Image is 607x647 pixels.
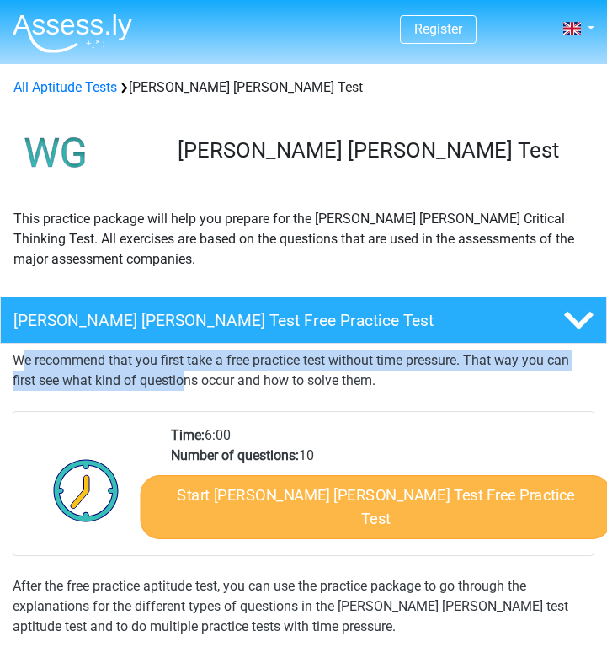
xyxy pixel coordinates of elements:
img: Clock [44,448,129,532]
div: After the free practice aptitude test, you can use the practice package to go through the explana... [13,576,594,637]
b: Time: [171,427,205,443]
h3: [PERSON_NAME] [PERSON_NAME] Test [178,137,581,163]
img: Assessly [13,13,132,53]
img: watson glaser test [13,111,99,195]
b: Number of questions: [171,447,299,463]
h4: [PERSON_NAME] [PERSON_NAME] Test Free Practice Test [13,311,493,330]
div: [PERSON_NAME] [PERSON_NAME] Test [7,78,600,98]
a: Register [414,21,462,37]
div: 6:00 10 [158,425,594,555]
p: We recommend that you first take a free practice test without time pressure. That way you can fir... [13,350,594,391]
a: All Aptitude Tests [13,79,117,95]
p: This practice package will help you prepare for the [PERSON_NAME] [PERSON_NAME] Critical Thinking... [13,209,594,270]
a: [PERSON_NAME] [PERSON_NAME] Test Free Practice Test [13,297,594,344]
